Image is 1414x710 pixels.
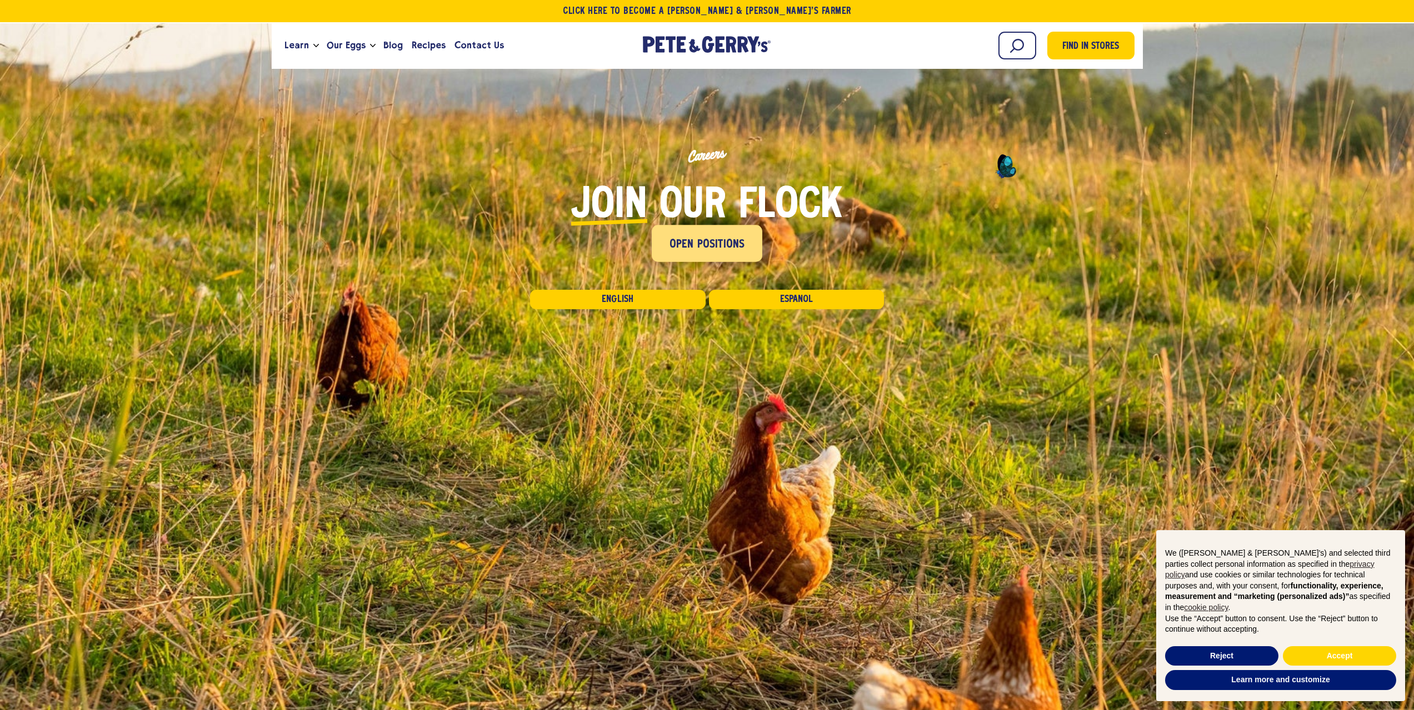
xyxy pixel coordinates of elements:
[1165,670,1396,690] button: Learn more and customize
[571,185,647,227] span: Join
[1047,32,1135,59] a: Find in Stores
[1062,39,1119,54] span: Find in Stores
[327,38,366,52] span: Our Eggs
[379,31,407,61] a: Blog
[530,290,705,309] a: English
[1165,613,1396,635] p: Use the “Accept” button to consent. Use the “Reject” button to continue without accepting.
[407,31,450,61] a: Recipes
[1165,646,1278,666] button: Reject
[412,38,446,52] span: Recipes
[370,44,376,48] button: Open the dropdown menu for Our Eggs
[1165,548,1396,613] p: We ([PERSON_NAME] & [PERSON_NAME]'s) and selected third parties collect personal information as s...
[383,38,403,52] span: Blog
[454,38,504,52] span: Contact Us
[1283,646,1396,666] button: Accept
[284,38,309,52] span: Learn
[669,236,745,254] span: Open Positions
[120,87,1293,225] p: Careers
[709,290,884,309] a: Español
[1184,603,1228,612] a: cookie policy
[998,32,1036,59] input: Search
[280,31,313,61] a: Learn
[313,44,319,48] button: Open the dropdown menu for Learn
[322,31,370,61] a: Our Eggs
[659,185,726,227] span: our
[450,31,508,61] a: Contact Us
[652,225,762,262] a: Open Positions
[738,185,842,227] span: flock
